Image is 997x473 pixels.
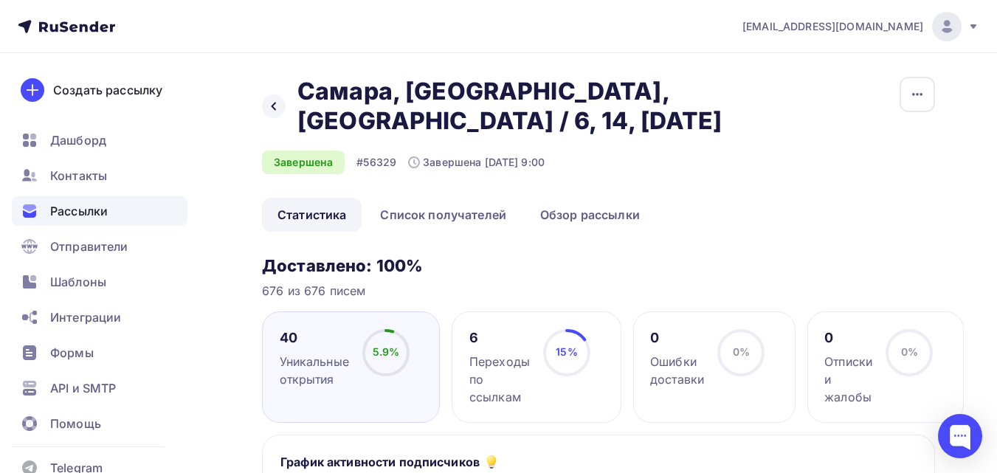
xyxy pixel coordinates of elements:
[373,345,400,358] span: 5.9%
[650,353,704,388] div: Ошибки доставки
[50,238,128,255] span: Отправители
[742,19,923,34] span: [EMAIL_ADDRESS][DOMAIN_NAME]
[469,329,530,347] div: 6
[742,12,979,41] a: [EMAIL_ADDRESS][DOMAIN_NAME]
[280,453,480,471] h5: График активности подписчиков
[50,131,106,149] span: Дашборд
[280,353,349,388] div: Уникальные открытия
[53,81,162,99] div: Создать рассылку
[50,308,121,326] span: Интеграции
[824,353,872,406] div: Отписки и жалобы
[50,202,108,220] span: Рассылки
[50,344,94,362] span: Формы
[556,345,577,358] span: 15%
[262,255,935,276] h3: Доставлено: 100%
[12,125,187,155] a: Дашборд
[50,415,101,432] span: Помощь
[50,167,107,184] span: Контакты
[262,282,935,300] div: 676 из 676 писем
[12,232,187,261] a: Отправители
[365,198,522,232] a: Список получателей
[262,151,345,174] div: Завершена
[50,273,106,291] span: Шаблоны
[356,155,396,170] div: #56329
[12,267,187,297] a: Шаблоны
[280,329,349,347] div: 40
[901,345,918,358] span: 0%
[525,198,655,232] a: Обзор рассылки
[12,161,187,190] a: Контакты
[408,155,545,170] div: Завершена [DATE] 9:00
[262,198,362,232] a: Статистика
[12,338,187,367] a: Формы
[50,379,116,397] span: API и SMTP
[650,329,704,347] div: 0
[733,345,750,358] span: 0%
[469,353,530,406] div: Переходы по ссылкам
[12,196,187,226] a: Рассылки
[297,77,743,136] h2: Самара, [GEOGRAPHIC_DATA], [GEOGRAPHIC_DATA] / 6, 14, [DATE]
[824,329,872,347] div: 0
